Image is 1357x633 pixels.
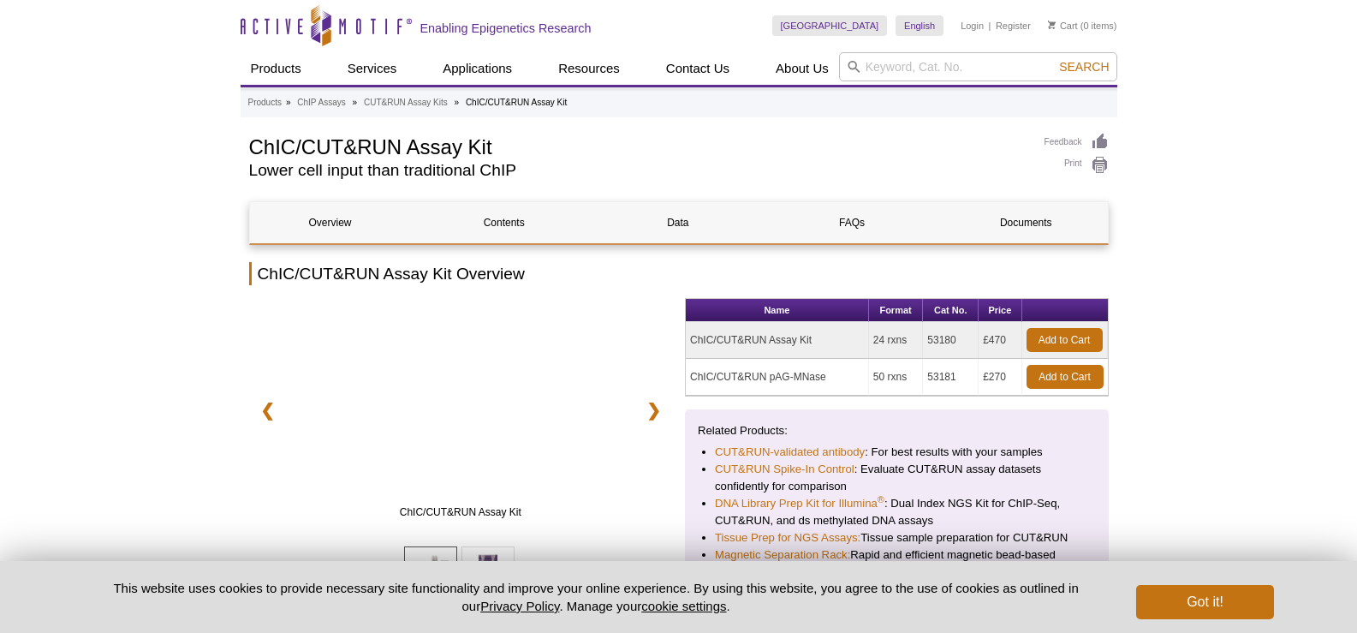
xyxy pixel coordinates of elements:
a: Feedback [1045,133,1109,152]
h2: ChIC/CUT&RUN Assay Kit Overview [249,262,1109,285]
li: » [286,98,291,107]
p: Related Products: [698,422,1096,439]
a: Documents [945,202,1106,243]
li: (0 items) [1048,15,1117,36]
button: Got it! [1136,585,1273,619]
td: £270 [979,359,1021,396]
td: 24 rxns [869,322,923,359]
th: Cat No. [923,299,979,322]
li: » [353,98,358,107]
a: CUT&RUN-validated antibody [715,444,865,461]
td: ChIC/CUT&RUN pAG-MNase [686,359,869,396]
a: Contact Us [656,52,740,85]
a: Magnetic Separation Rack: [715,546,850,564]
h2: Enabling Epigenetics Research [420,21,592,36]
td: 50 rxns [869,359,923,396]
a: Applications [432,52,522,85]
a: Data [598,202,759,243]
li: ChIC/CUT&RUN Assay Kit [466,98,567,107]
a: Privacy Policy [480,599,559,613]
a: Cart [1048,20,1078,32]
a: Add to Cart [1027,365,1104,389]
th: Name [686,299,869,322]
li: » [455,98,460,107]
a: About Us [765,52,839,85]
a: ❯ [635,391,672,430]
button: Search [1054,59,1114,75]
li: : For best results with your samples [715,444,1079,461]
li: : Evaluate CUT&RUN assay datasets confidently for comparison [715,461,1079,495]
td: 53180 [923,322,979,359]
span: ChIC/CUT&RUN Assay Kit [291,504,630,521]
li: : Dual Index NGS Kit for ChIP-Seq, CUT&RUN, and ds methylated DNA assays [715,495,1079,529]
a: Products [248,95,282,110]
td: 53181 [923,359,979,396]
a: FAQs [771,202,932,243]
a: Contents [424,202,585,243]
sup: ® [878,494,884,505]
a: Tissue Prep for NGS Assays: [715,529,860,546]
p: This website uses cookies to provide necessary site functionality and improve your online experie... [84,579,1109,615]
a: Products [241,52,312,85]
span: Search [1059,60,1109,74]
li: | [989,15,991,36]
a: Register [996,20,1031,32]
button: cookie settings [641,599,726,613]
a: CUT&RUN Spike-In Control [715,461,854,478]
a: English [896,15,943,36]
h2: Lower cell input than traditional ChIP [249,163,1027,178]
img: Your Cart [1048,21,1056,29]
a: [GEOGRAPHIC_DATA] [772,15,888,36]
a: DNA Library Prep Kit for Illumina® [715,495,884,512]
th: Price [979,299,1021,322]
input: Keyword, Cat. No. [839,52,1117,81]
a: ❮ [249,391,286,430]
a: Add to Cart [1027,328,1103,352]
a: ChIP Assays [297,95,346,110]
th: Format [869,299,923,322]
a: Login [961,20,984,32]
a: Services [337,52,408,85]
li: Rapid and efficient magnetic bead-based separation of samples [715,546,1079,581]
a: CUT&RUN Assay Kits [364,95,448,110]
a: Print [1045,156,1109,175]
a: Resources [548,52,630,85]
a: Overview [250,202,411,243]
td: £470 [979,322,1021,359]
li: Tissue sample preparation for CUT&RUN [715,529,1079,546]
h1: ChIC/CUT&RUN Assay Kit [249,133,1027,158]
td: ChIC/CUT&RUN Assay Kit [686,322,869,359]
